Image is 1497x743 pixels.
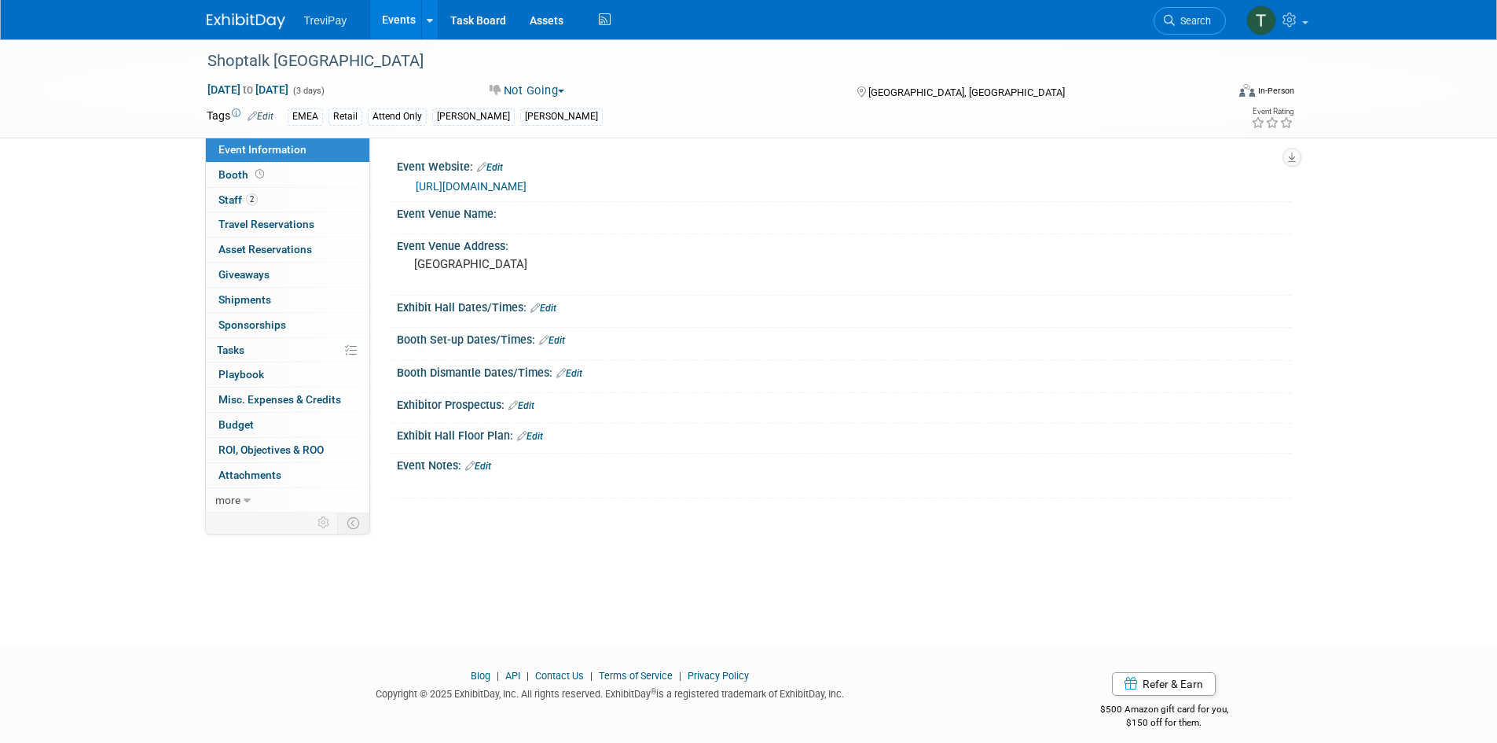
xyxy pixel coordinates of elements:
[484,83,571,99] button: Not Going
[599,670,673,682] a: Terms of Service
[1246,6,1276,35] img: Tara DePaepe
[493,670,503,682] span: |
[520,109,603,125] div: [PERSON_NAME]
[218,469,281,481] span: Attachments
[217,344,244,356] span: Tasks
[207,83,289,97] span: [DATE] [DATE]
[328,109,362,125] div: Retail
[206,463,369,487] a: Attachments
[1037,693,1291,729] div: $500 Amazon gift card for you,
[206,188,369,212] a: Staff2
[218,443,324,456] span: ROI, Objectives & ROO
[252,168,267,180] span: Booth not reserved yet
[218,293,271,306] span: Shipments
[868,86,1065,98] span: [GEOGRAPHIC_DATA], [GEOGRAPHIC_DATA]
[1251,108,1293,116] div: Event Rating
[206,288,369,312] a: Shipments
[206,362,369,387] a: Playbook
[206,338,369,362] a: Tasks
[397,454,1291,474] div: Event Notes:
[202,47,1202,75] div: Shoptalk [GEOGRAPHIC_DATA]
[240,83,255,96] span: to
[414,257,752,271] pre: [GEOGRAPHIC_DATA]
[248,111,273,122] a: Edit
[688,670,749,682] a: Privacy Policy
[292,86,325,96] span: (3 days)
[206,212,369,237] a: Travel Reservations
[218,393,341,406] span: Misc. Expenses & Credits
[1133,82,1295,105] div: Event Format
[206,313,369,337] a: Sponsorships
[465,461,491,472] a: Edit
[218,368,264,381] span: Playbook
[218,193,258,206] span: Staff
[416,180,527,193] a: [URL][DOMAIN_NAME]
[218,418,254,431] span: Budget
[206,138,369,162] a: Event Information
[397,328,1291,348] div: Booth Set-up Dates/Times:
[215,494,240,506] span: more
[337,513,369,533] td: Toggle Event Tabs
[218,143,306,156] span: Event Information
[206,413,369,437] a: Budget
[288,109,323,125] div: EMEA
[517,431,543,442] a: Edit
[530,303,556,314] a: Edit
[535,670,584,682] a: Contact Us
[397,155,1291,175] div: Event Website:
[586,670,596,682] span: |
[206,163,369,187] a: Booth
[523,670,533,682] span: |
[310,513,338,533] td: Personalize Event Tab Strip
[556,368,582,379] a: Edit
[206,388,369,412] a: Misc. Expenses & Credits
[471,670,490,682] a: Blog
[207,683,1015,701] div: Copyright © 2025 ExhibitDay, Inc. All rights reserved. ExhibitDay is a registered trademark of Ex...
[368,109,427,125] div: Attend Only
[206,237,369,262] a: Asset Reservations
[1154,7,1226,35] a: Search
[207,108,273,126] td: Tags
[397,202,1291,222] div: Event Venue Name:
[505,670,520,682] a: API
[477,162,503,173] a: Edit
[218,168,267,181] span: Booth
[397,296,1291,316] div: Exhibit Hall Dates/Times:
[218,268,270,281] span: Giveaways
[218,218,314,230] span: Travel Reservations
[432,109,515,125] div: [PERSON_NAME]
[304,14,347,27] span: TreviPay
[1112,672,1216,696] a: Refer & Earn
[397,393,1291,414] div: Exhibitor Prospectus:
[508,400,534,411] a: Edit
[397,234,1291,254] div: Event Venue Address:
[539,335,565,346] a: Edit
[206,438,369,462] a: ROI, Objectives & ROO
[675,670,685,682] span: |
[1257,85,1294,97] div: In-Person
[218,318,286,331] span: Sponsorships
[1175,15,1211,27] span: Search
[207,13,285,29] img: ExhibitDay
[218,243,312,256] span: Asset Reservations
[206,263,369,287] a: Giveaways
[1239,84,1255,97] img: Format-Inperson.png
[397,424,1291,444] div: Exhibit Hall Floor Plan:
[206,488,369,513] a: more
[1037,716,1291,730] div: $150 off for them.
[397,361,1291,381] div: Booth Dismantle Dates/Times:
[651,687,656,696] sup: ®
[246,193,258,205] span: 2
